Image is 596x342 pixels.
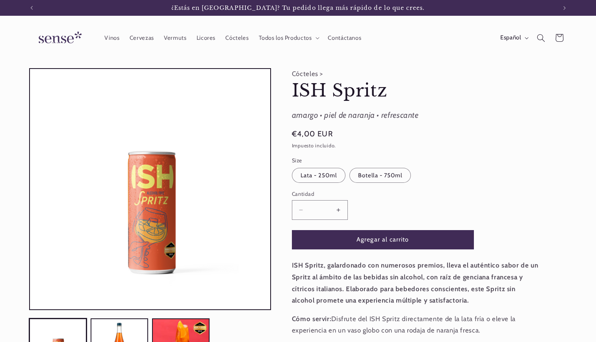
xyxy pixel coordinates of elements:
span: Licores [197,34,215,42]
button: Español [495,30,532,46]
span: Cervezas [130,34,154,42]
a: Sense [26,24,91,52]
a: Cócteles [221,29,254,46]
a: Vermuts [159,29,191,46]
span: Español [500,33,521,42]
span: Vermuts [164,34,186,42]
span: Contáctanos [328,34,361,42]
a: Licores [191,29,221,46]
div: amargo • piel de naranja • refrescante [292,108,540,123]
span: Cócteles [225,34,249,42]
label: Lata - 250ml [292,168,346,183]
span: ¿Estás en [GEOGRAPHIC_DATA]? Tu pedido llega más rápido de lo que crees. [171,4,425,11]
img: Sense [29,27,88,49]
legend: Size [292,156,303,164]
summary: Búsqueda [532,29,550,47]
label: Botella - 750ml [349,168,411,183]
button: Agregar al carrito [292,230,474,249]
p: Disfrute del ISH Spritz directamente de la lata fría o eleve la experiencia en un vaso globo con ... [292,313,540,336]
a: Cervezas [124,29,159,46]
a: Contáctanos [323,29,366,46]
strong: ISH Spritz, galardonado con numerosos premios, lleva el auténtico sabor de un Spritz al ámbito de... [292,261,538,304]
span: Vinos [104,34,119,42]
span: Todos los Productos [259,34,312,42]
summary: Todos los Productos [254,29,323,46]
strong: Cómo servir: [292,315,332,323]
a: Vinos [100,29,124,46]
div: Impuesto incluido. [292,142,540,150]
label: Cantidad [292,190,474,198]
h1: ISH Spritz [292,80,540,102]
span: €4,00 EUR [292,128,333,139]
